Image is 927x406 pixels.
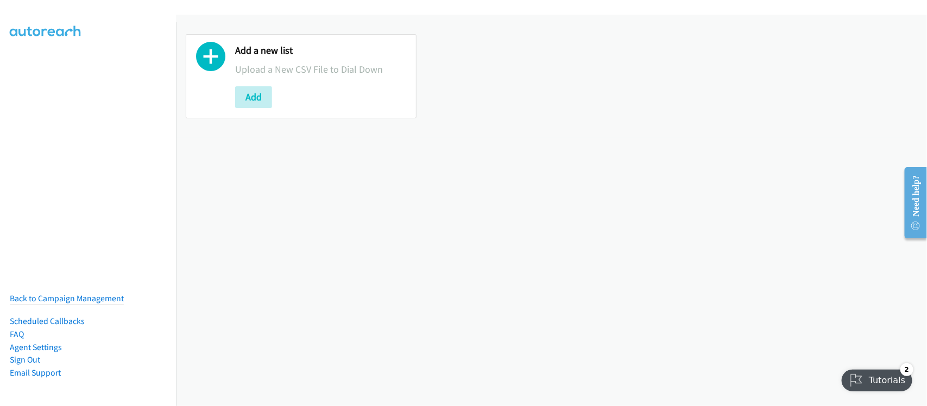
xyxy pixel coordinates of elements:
[10,329,24,339] a: FAQ
[10,293,124,303] a: Back to Campaign Management
[235,45,406,57] h2: Add a new list
[10,316,85,326] a: Scheduled Callbacks
[10,367,61,378] a: Email Support
[10,342,62,352] a: Agent Settings
[10,354,40,365] a: Sign Out
[235,86,272,108] button: Add
[896,160,927,246] iframe: Resource Center
[835,359,919,398] iframe: Checklist
[235,62,406,77] p: Upload a New CSV File to Dial Down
